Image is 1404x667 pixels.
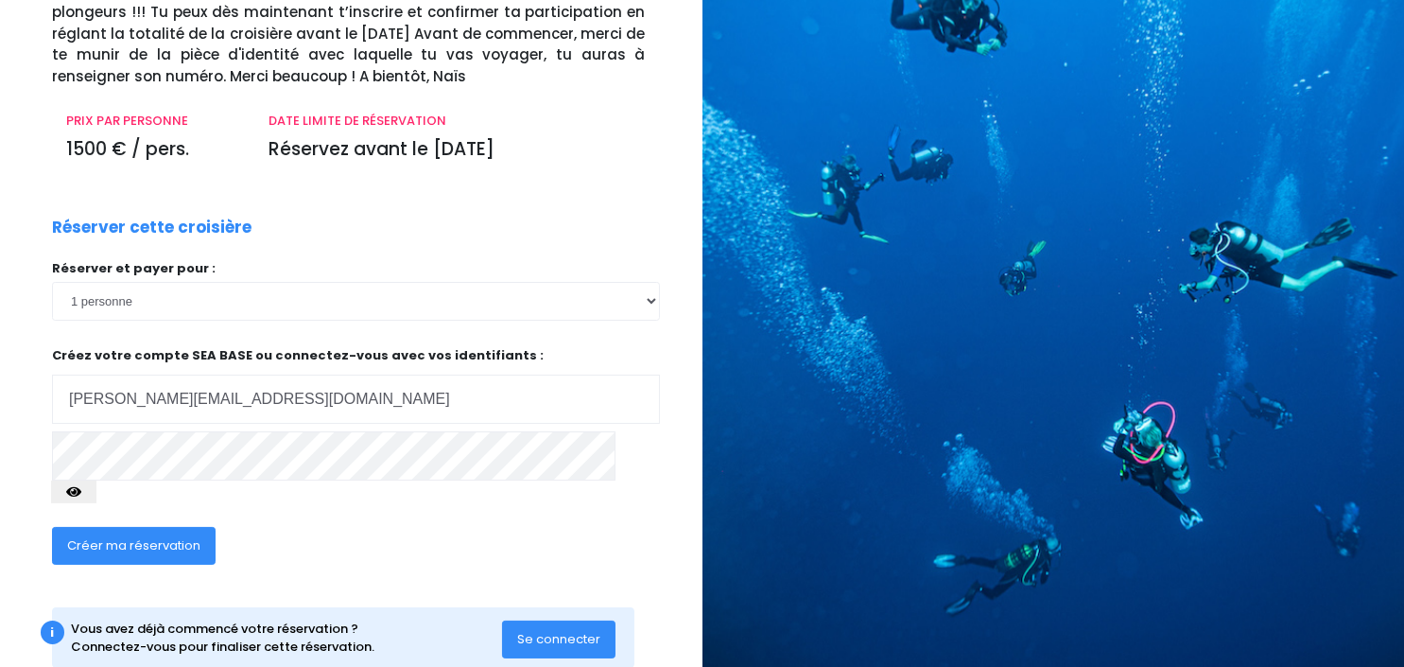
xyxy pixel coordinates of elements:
[41,621,64,644] div: i
[269,136,645,164] p: Réservez avant le [DATE]
[502,630,615,646] a: Se connecter
[67,536,200,554] span: Créer ma réservation
[52,216,251,240] p: Réserver cette croisière
[52,527,216,565] button: Créer ma réservation
[52,259,660,278] p: Réserver et payer pour :
[66,136,240,164] p: 1500 € / pers.
[52,346,660,425] p: Créez votre compte SEA BASE ou connectez-vous avec vos identifiants :
[72,620,502,657] div: Vous avez déjà commencé votre réservation ? Connectez-vous pour finaliser cette réservation.
[517,630,600,648] span: Se connecter
[502,621,615,658] button: Se connecter
[52,375,660,424] input: Adresse email
[66,112,240,131] p: PRIX PAR PERSONNE
[269,112,645,131] p: DATE LIMITE DE RÉSERVATION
